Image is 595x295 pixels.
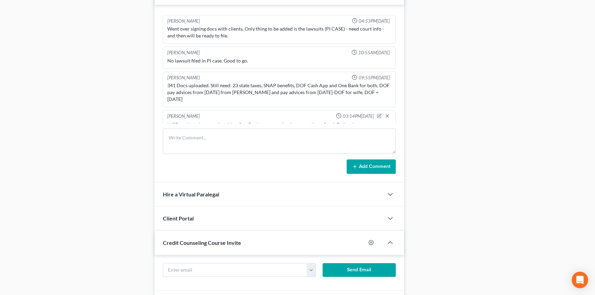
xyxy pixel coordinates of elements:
span: Hire a Virtual Paralegal [163,191,219,197]
div: [PERSON_NAME] [167,18,200,24]
div: [PERSON_NAME] [167,113,200,120]
div: Went over signing docs with clients. Only thing to be added is the lawsuits (PI CASE) - need cour... [167,25,391,39]
span: 09:55PM[DATE] [359,75,390,81]
span: 04:53PM[DATE] [359,18,390,24]
span: 03:14PM[DATE] [343,113,374,120]
div: [PERSON_NAME] [167,49,200,56]
div: MCD and I spoke regarding this....One ﻿Bank = payouts/bank account from Spark Deliveries....we ca... [167,121,391,149]
span: Credit Counseling Course Invite [163,239,241,246]
div: Open Intercom Messenger [572,272,588,288]
input: Enter email [163,263,307,276]
div: No lawsuit filed in PI case. Good to go. [167,57,391,64]
div: 341 Docs uploaded. Still need: 23 state taxes, SNAP benefits, DOF Cash App and One Bank for both,... [167,82,391,103]
span: Client Portal [163,215,194,222]
div: [PERSON_NAME] [167,75,200,81]
span: 10:55AM[DATE] [358,49,390,56]
button: Send Email [323,263,396,277]
button: Add Comment [347,159,396,174]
